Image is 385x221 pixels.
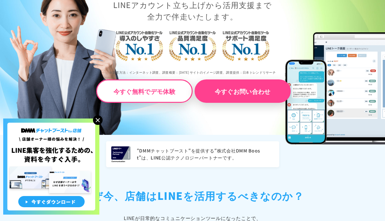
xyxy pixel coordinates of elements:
[96,79,192,103] a: 今すぐ無料でデモ体験
[195,79,291,103] a: 今すぐお問い合わせ
[96,65,289,79] p: ※調査方法：インターネット調査、調査概要：[DATE] サイトのイメージ調査、調査提供：日本トレンドリサーチ
[3,119,99,126] a: 店舗オーナー様の悩みを解決!LINE集客を狂化するための資料を今すぐ入手!
[3,119,99,215] img: 店舗オーナー様の悩みを解決!LINE集客を狂化するための資料を今すぐ入手!
[111,146,130,162] img: LINEヤフー Technology Partner 2025
[96,8,289,82] img: LINE公式アカウント自動化ツール導入のしやすさNo.1｜LINE公式アカウント自動化ツール品質満足度No.1｜LINE公式アカウント自動化ツールサポート満足度No.1
[137,147,274,161] p: “DMMチャットブースト“を提供する“株式会社DMM Boost”は、LINE公認テクノロジーパートナーです。
[5,188,380,203] h2: なぜ今、店舗は LINEを活用するべきなのか？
